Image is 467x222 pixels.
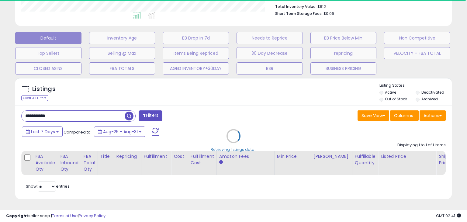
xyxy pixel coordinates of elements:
button: Selling @ Max [89,47,155,59]
b: Total Inventory Value: [275,4,317,9]
button: BSR [237,62,303,75]
b: Short Term Storage Fees: [275,11,323,16]
a: Privacy Policy [79,213,106,219]
button: Items Being Repriced [163,47,229,59]
button: CLOSED ASINS [15,62,81,75]
button: Non Competitive [384,32,450,44]
div: seller snap | | [6,213,106,219]
button: BB Price Below Min [310,32,377,44]
button: Top Sellers [15,47,81,59]
button: Inventory Age [89,32,155,44]
button: BB Drop in 7d [163,32,229,44]
button: Default [15,32,81,44]
button: 30 Day Decrease [237,47,303,59]
div: Retrieving listings data.. [211,147,256,152]
li: $612 [275,2,441,10]
button: BUSINESS PRICING [310,62,377,75]
button: Needs to Reprice [237,32,303,44]
a: Terms of Use [52,213,78,219]
button: AGED INVENTORY+30DAY [163,62,229,75]
button: repricing [310,47,377,59]
span: $0.06 [323,11,334,16]
button: VELOCITY + FBA TOTAL [384,47,450,59]
strong: Copyright [6,213,28,219]
button: FBA TOTALS [89,62,155,75]
span: 2025-09-9 02:41 GMT [436,213,461,219]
